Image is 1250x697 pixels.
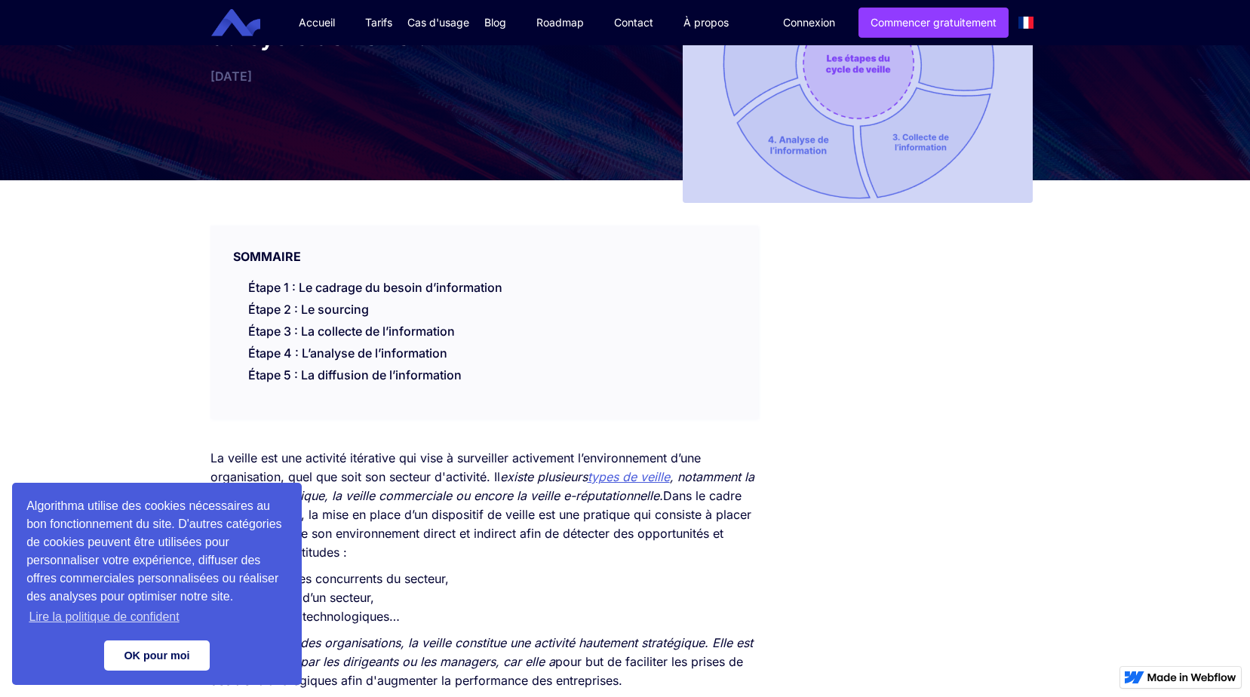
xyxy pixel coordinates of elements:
div: Cas d'usage [407,15,469,30]
div: [DATE] [210,69,618,84]
em: existe plusieurs [500,469,588,484]
a: Étape 4 : L’analyse de l’information [248,345,447,361]
a: Étape 1 : Le cadrage du besoin d’information [248,280,502,295]
em: , notamment la veille technologique, la veille commerciale ou encore la veille e-réputationnelle. [210,469,754,503]
li: tendances d’un secteur, [241,588,759,607]
div: cookieconsent [12,483,302,685]
a: Étape 2 : Le sourcing [248,302,369,317]
a: dismiss cookie message [104,640,210,671]
a: Commencer gratuitement [858,8,1009,38]
a: types de veille [588,469,670,484]
a: Étape 3 : La collecte de l’information [248,324,455,339]
a: home [223,9,272,37]
div: SOMMAIRE [210,226,759,265]
span: Algorithma utilise des cookies nécessaires au bon fonctionnement du site. D'autres catégories de ... [26,497,287,628]
a: learn more about cookies [26,606,182,628]
img: Made in Webflow [1147,673,1236,682]
a: Connexion [772,8,846,37]
p: La veille est une activité itérative qui vise à surveiller activement l’environnement d’une organ... [210,449,759,562]
a: Étape 5 : La diffusion de l’information [248,367,462,382]
p: pour but de faciliter les prises de décisions stratégiques afin d'augmenter la performance des en... [210,634,759,690]
em: Dans la plupart des organisations, la veille constitue une activité hautement stratégique. Elle e... [210,635,753,669]
li: activités des concurrents du secteur, [241,570,759,588]
li: évolutions technologiques… [241,607,759,626]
